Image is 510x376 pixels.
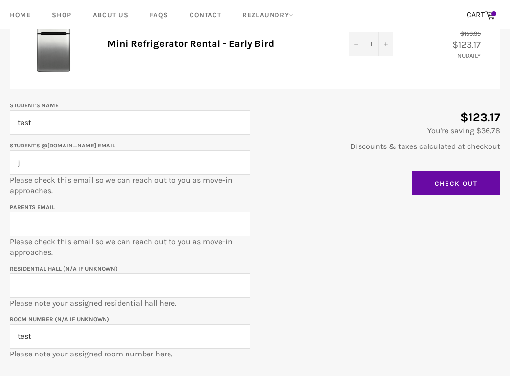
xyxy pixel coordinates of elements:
p: NUDAILY [412,51,490,60]
label: Student's Name [10,102,59,109]
a: About Us [83,0,138,29]
a: RezLaundry [233,0,303,29]
label: Residential Hall (N/A if unknown) [10,265,118,272]
p: Please note your assigned room number here. [10,313,250,359]
a: Shop [42,0,81,29]
p: Please note your assigned residential hall here. [10,263,250,309]
a: Contact [180,0,231,29]
p: You're saving $36.78 [260,125,500,136]
p: Discounts & taxes calculated at checkout [260,141,500,152]
label: Student's @[DOMAIN_NAME] email [10,142,115,149]
span: $123.17 [452,39,490,50]
a: CART [462,5,500,25]
a: FAQs [140,0,178,29]
p: Please check this email so we can reach out to you as move-in approaches. [10,201,250,258]
button: Increase quantity [378,32,393,56]
input: Check Out [412,171,500,196]
p: Please check this email so we can reach out to you as move-in approaches. [10,140,250,196]
label: Parents email [10,204,55,210]
button: Decrease quantity [349,32,363,56]
label: Room Number (N/A if unknown) [10,316,109,323]
p: $123.17 [260,109,500,125]
img: Mini Refrigerator Rental - Early Bird [24,13,83,72]
s: $159.95 [460,30,481,37]
a: Mini Refrigerator Rental - Early Bird [107,38,274,49]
